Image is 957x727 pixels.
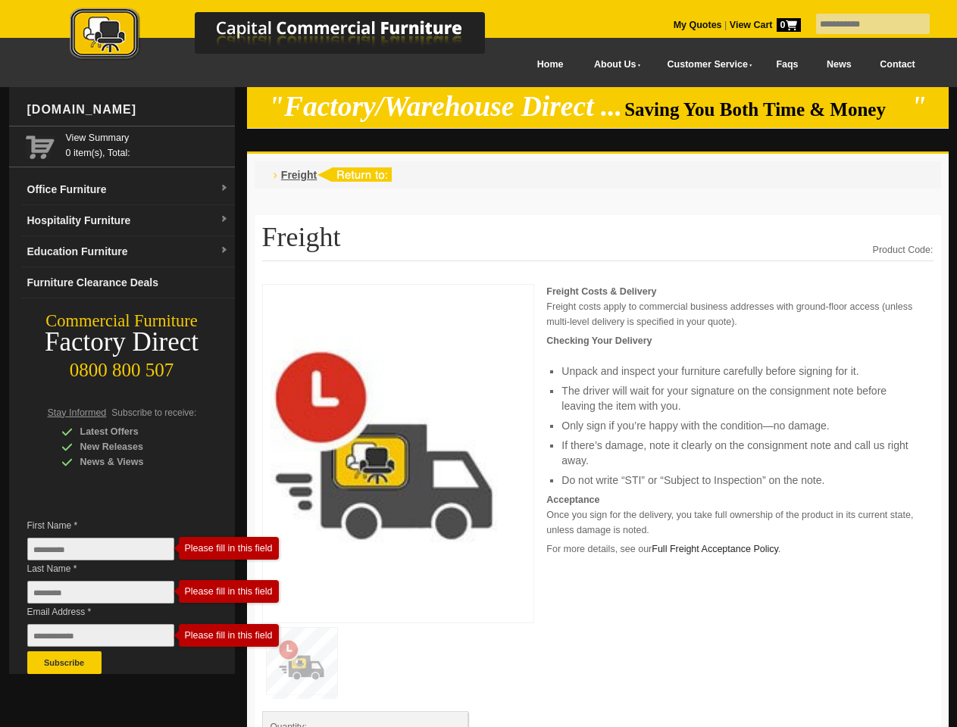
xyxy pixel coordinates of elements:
span: Subscribe to receive: [111,407,196,418]
div: Product Code: [873,242,934,257]
strong: View Cart [730,20,801,30]
h1: Freight [262,223,934,261]
a: Furniture Clearance Deals [21,267,235,298]
a: Capital Commercial Furniture Logo [28,8,558,67]
p: Freight costs apply to commercial business addresses with ground-floor access (unless multi-level... [546,284,933,329]
p: Once you sign for the delivery, you take full ownership of the product in its current state, unle... [546,492,933,538]
div: Latest Offers [61,424,205,439]
img: return to [317,167,392,182]
img: dropdown [220,215,229,224]
div: Please fill in this field [185,586,273,597]
li: Unpack and inspect your furniture carefully before signing for it. [561,363,918,379]
span: 0 item(s), Total: [66,130,229,158]
input: First Name * [27,538,174,560]
img: Freight [271,292,498,610]
div: 0800 800 507 [9,352,235,381]
span: 0 [777,18,801,32]
div: Commercial Furniture [9,310,235,332]
strong: Freight Costs & Delivery [546,286,656,297]
a: Office Furnituredropdown [21,174,235,205]
a: Contact [865,48,929,82]
span: Saving You Both Time & Money [624,99,909,120]
a: Faqs [762,48,813,82]
img: Capital Commercial Furniture Logo [28,8,558,63]
strong: Checking Your Delivery [546,335,652,346]
li: If there’s damage, note it clearly on the consignment note and call us right away. [561,438,918,468]
a: My Quotes [674,20,722,30]
li: › [274,167,277,183]
em: " [911,91,927,122]
li: The driver will wait for your signature on the consignment note before leaving the item with you. [561,383,918,413]
div: Please fill in this field [185,543,273,554]
span: First Name * [27,518,197,533]
img: dropdown [220,184,229,193]
input: Last Name * [27,581,174,604]
span: Last Name * [27,561,197,576]
a: View Cart0 [727,20,800,30]
a: Full Freight Acceptance Policy [652,544,778,554]
a: Freight [281,169,317,181]
a: Customer Service [650,48,762,82]
span: Email Address * [27,604,197,619]
img: dropdown [220,246,229,255]
a: View Summary [66,130,229,145]
a: News [812,48,865,82]
button: Subscribe [27,651,102,674]
div: Factory Direct [9,332,235,353]
li: Only sign if you’re happy with the condition—no damage. [561,418,918,433]
div: [DOMAIN_NAME] [21,87,235,133]
a: Hospitality Furnituredropdown [21,205,235,236]
li: Do not write “STI” or “Subject to Inspection” on the note. [561,473,918,488]
div: New Releases [61,439,205,454]
span: Stay Informed [48,407,107,418]
p: For more details, see our . [546,541,933,557]
div: Please fill in this field [185,630,273,641]
strong: Acceptance [546,495,599,505]
a: About Us [577,48,650,82]
div: News & Views [61,454,205,470]
input: Email Address * [27,624,174,647]
a: Education Furnituredropdown [21,236,235,267]
em: "Factory/Warehouse Direct ... [268,91,622,122]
